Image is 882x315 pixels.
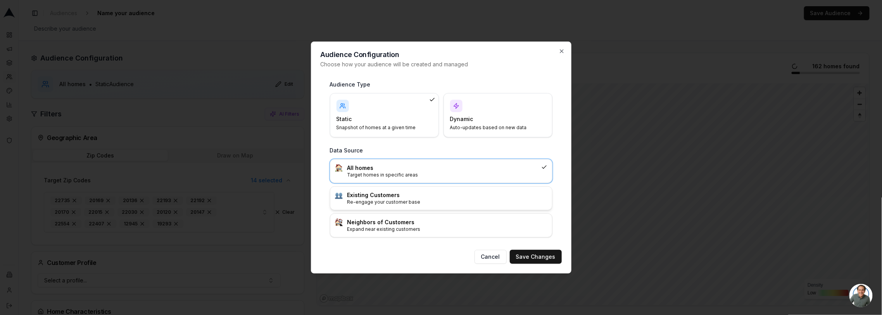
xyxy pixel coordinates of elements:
p: Target homes in specific areas [347,172,538,178]
div: :house_buildings:Neighbors of CustomersExpand near existing customers [330,213,552,237]
h3: Data Source [330,147,552,154]
button: Cancel [475,250,507,264]
div: DynamicAuto-updates based on new data [444,93,552,137]
h3: All homes [347,164,538,172]
h3: Neighbors of Customers [347,218,547,226]
div: :busts_in_silhouette:Existing CustomersRe-engage your customer base [330,186,552,210]
h2: Audience Configuration [321,51,562,58]
p: Snapshot of homes at a given time [337,125,423,131]
h4: Static [337,115,423,123]
img: :house_buildings: [335,218,343,226]
img: :busts_in_silhouette: [335,191,343,199]
img: :house: [335,164,343,172]
p: Choose how your audience will be created and managed [321,61,562,68]
p: Re-engage your customer base [347,199,547,205]
h4: Dynamic [450,115,537,123]
div: StaticSnapshot of homes at a given time [330,93,439,137]
h3: Existing Customers [347,191,547,199]
button: Save Changes [510,250,562,264]
p: Expand near existing customers [347,226,547,232]
p: Auto-updates based on new data [450,125,537,131]
div: :house:All homesTarget homes in specific areas [330,159,552,183]
h3: Audience Type [330,81,552,88]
